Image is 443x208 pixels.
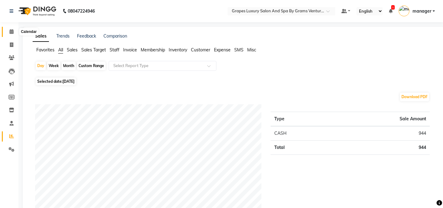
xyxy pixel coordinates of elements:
[77,62,106,70] div: Custom Range
[58,47,63,53] span: All
[413,8,431,14] span: manager
[110,47,119,53] span: Staff
[16,2,58,20] img: logo
[103,33,127,39] a: Comparison
[329,112,430,126] th: Sale Amount
[400,93,429,101] button: Download PDF
[329,141,430,155] td: 944
[67,47,78,53] span: Sales
[214,47,231,53] span: Expense
[36,78,76,85] span: Selected date:
[191,47,210,53] span: Customer
[62,79,75,84] span: [DATE]
[81,47,106,53] span: Sales Target
[329,126,430,141] td: 944
[141,47,165,53] span: Membership
[68,2,95,20] b: 08047224946
[399,6,409,16] img: manager
[19,28,38,36] div: Calendar
[56,33,70,39] a: Trends
[77,33,96,39] a: Feedback
[271,141,329,155] td: Total
[389,8,393,14] a: 1
[391,5,395,10] span: 1
[36,62,46,70] div: Day
[123,47,137,53] span: Invoice
[234,47,244,53] span: SMS
[247,47,256,53] span: Misc
[47,62,60,70] div: Week
[271,126,329,141] td: CASH
[271,112,329,126] th: Type
[36,47,54,53] span: Favorites
[62,62,76,70] div: Month
[169,47,187,53] span: Inventory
